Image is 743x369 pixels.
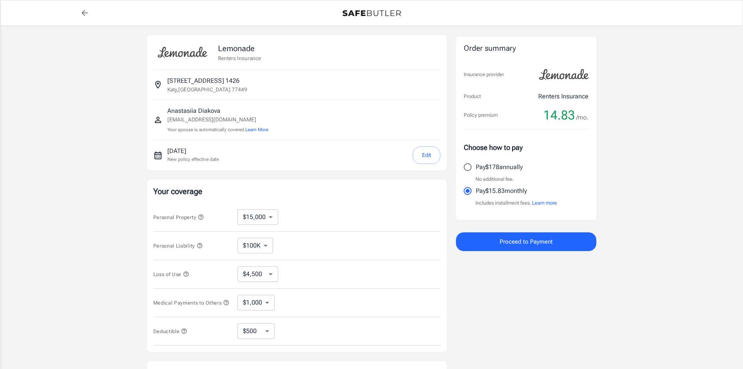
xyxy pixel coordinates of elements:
p: Renters Insurance [218,54,261,62]
button: Edit [413,146,440,164]
p: Anastasiia Diakova [167,106,268,116]
button: Loss of Use [153,269,189,279]
p: Policy premium [464,111,498,119]
a: back to quotes [77,5,92,21]
p: Pay $15.83 monthly [476,186,527,196]
p: Choose how to pay [464,142,589,153]
p: Lemonade [218,43,261,54]
p: Renters Insurance [538,92,589,101]
p: [STREET_ADDRESS] 1426 [167,76,239,86]
span: Personal Property [153,214,204,220]
img: Lemonade [535,64,593,86]
p: Product [464,93,481,100]
p: New policy effective date [167,156,219,163]
img: Lemonade [153,41,212,63]
span: 14.83 [543,107,575,123]
span: /mo. [576,112,589,123]
button: Proceed to Payment [456,232,596,251]
p: No additional fee. [475,175,514,183]
button: Learn more [532,199,557,207]
img: Back to quotes [342,10,401,16]
p: Pay $178 annually [476,162,523,172]
button: Personal Liability [153,241,203,250]
svg: Insured address [153,80,163,89]
p: Your spouse is automatically covered. [167,126,268,134]
button: Personal Property [153,212,204,222]
span: Proceed to Payment [500,237,553,247]
button: Learn More [245,126,268,133]
svg: Insured person [153,115,163,125]
span: Personal Liability [153,243,203,249]
span: Medical Payments to Others [153,300,230,306]
span: Deductible [153,328,188,334]
p: Your coverage [153,186,440,197]
p: Includes installment fees. [475,199,557,207]
p: Katy , [GEOGRAPHIC_DATA] 77449 [167,86,247,93]
div: Order summary [464,43,589,54]
span: Loss of Use [153,271,189,277]
p: [EMAIL_ADDRESS][DOMAIN_NAME] [167,116,268,124]
button: Medical Payments to Others [153,298,230,307]
p: [DATE] [167,146,219,156]
svg: New policy start date [153,151,163,160]
button: Deductible [153,326,188,336]
p: Insurance provider [464,71,504,78]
